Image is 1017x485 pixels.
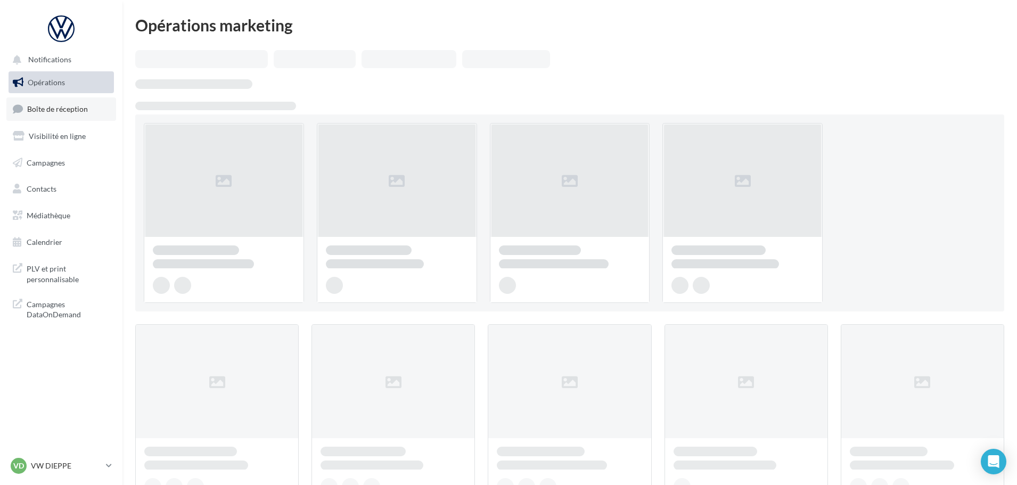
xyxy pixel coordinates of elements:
span: Boîte de réception [27,104,88,113]
span: PLV et print personnalisable [27,261,110,284]
span: Opérations [28,78,65,87]
p: VW DIEPPE [31,461,102,471]
span: Campagnes DataOnDemand [27,297,110,320]
a: Opérations [6,71,116,94]
a: Médiathèque [6,204,116,227]
a: Campagnes [6,152,116,174]
a: VD VW DIEPPE [9,456,114,476]
span: Contacts [27,184,56,193]
a: Visibilité en ligne [6,125,116,147]
a: PLV et print personnalisable [6,257,116,289]
span: Médiathèque [27,211,70,220]
a: Contacts [6,178,116,200]
div: Open Intercom Messenger [981,449,1006,474]
span: VD [13,461,24,471]
a: Calendrier [6,231,116,253]
a: Campagnes DataOnDemand [6,293,116,324]
div: Opérations marketing [135,17,1004,33]
span: Notifications [28,55,71,64]
span: Calendrier [27,237,62,246]
span: Visibilité en ligne [29,131,86,141]
span: Campagnes [27,158,65,167]
a: Boîte de réception [6,97,116,120]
